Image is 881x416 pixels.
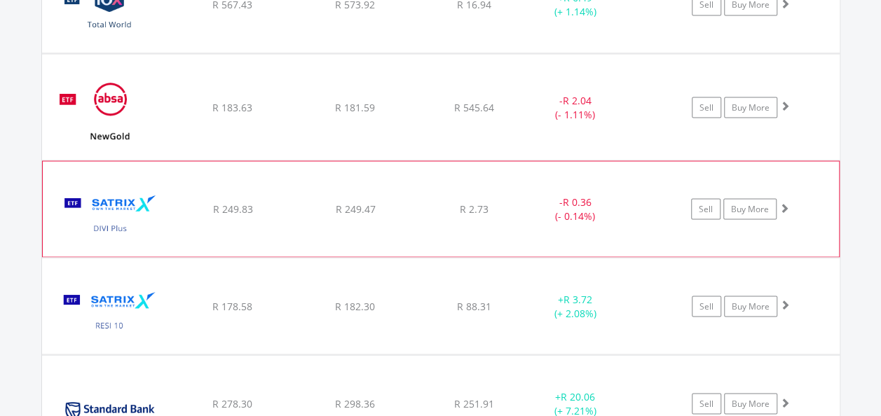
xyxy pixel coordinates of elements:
[49,275,170,350] img: EQU.ZA.STXRES.png
[212,202,252,215] span: R 249.83
[460,202,489,215] span: R 2.73
[523,292,629,320] div: + (+ 2.08%)
[562,195,591,208] span: R 0.36
[692,393,721,414] a: Sell
[454,100,494,113] span: R 545.64
[212,396,252,410] span: R 278.30
[692,97,721,118] a: Sell
[212,299,252,312] span: R 178.58
[561,389,595,403] span: R 20.06
[335,202,375,215] span: R 249.47
[457,299,491,312] span: R 88.31
[523,93,629,121] div: - (- 1.11%)
[724,97,777,118] a: Buy More
[691,198,720,219] a: Sell
[50,179,170,253] img: EQU.ZA.STXDIV.png
[724,296,777,317] a: Buy More
[564,292,592,305] span: R 3.72
[49,71,170,155] img: EQU.ZA.GLD.png
[335,100,375,113] span: R 181.59
[454,396,494,410] span: R 251.91
[522,195,627,223] div: - (- 0.14%)
[335,299,375,312] span: R 182.30
[212,100,252,113] span: R 183.63
[723,198,777,219] a: Buy More
[563,93,592,106] span: R 2.04
[724,393,777,414] a: Buy More
[335,396,375,410] span: R 298.36
[692,296,721,317] a: Sell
